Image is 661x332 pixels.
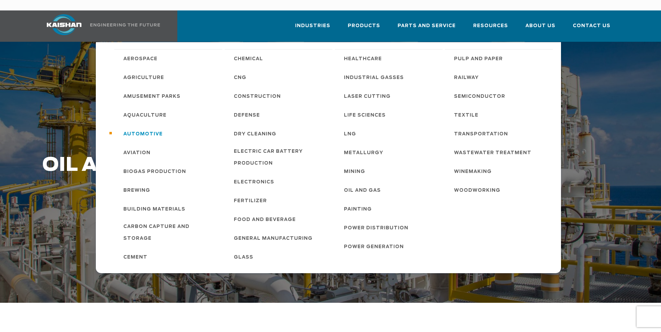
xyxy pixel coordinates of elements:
span: Products [348,22,380,30]
a: Electric Car Battery Production [227,143,333,172]
a: Healthcare [337,49,443,68]
a: Automotive [116,124,222,143]
span: Cement [123,252,147,263]
span: Automotive [123,128,163,140]
span: Brewing [123,185,150,197]
span: Woodworking [454,185,500,197]
a: CNG [227,68,333,87]
a: Industries [295,17,330,40]
a: Winemaking [447,162,553,181]
a: Brewing [116,181,222,199]
span: Resources [473,22,508,30]
span: Building Materials [123,204,185,215]
span: Oil and Gas [344,185,381,197]
span: Power Distribution [344,222,408,234]
a: Building Materials [116,199,222,218]
a: Cement [116,247,222,266]
a: Wastewater Treatment [447,143,553,162]
a: Amusement Parks [116,87,222,105]
a: Food and Beverage [227,210,333,229]
span: Aquaculture [123,110,167,121]
a: Oil and Gas [337,181,443,199]
a: Laser Cutting [337,87,443,105]
a: Contact Us [573,17,610,40]
span: Defense [234,110,260,121]
span: Aerospace [123,53,157,65]
span: LNG [344,128,356,140]
span: Chemical [234,53,263,65]
a: Aviation [116,143,222,162]
a: Mining [337,162,443,181]
span: Dry Cleaning [234,128,276,140]
a: Chemical [227,49,333,68]
span: Contact Us [573,22,610,30]
span: Life Sciences [344,110,386,121]
span: Aviation [123,147,151,159]
img: Engineering the future [90,23,160,26]
span: Biogas Production [123,166,186,178]
a: Defense [227,105,333,124]
a: Life Sciences [337,105,443,124]
a: Parts and Service [398,17,456,40]
span: Electronics [234,176,274,188]
span: Power Generation [344,241,404,253]
span: Pulp and Paper [454,53,503,65]
span: Laser Cutting [344,91,391,103]
span: Carbon Capture and Storage [123,221,215,245]
a: Dry Cleaning [227,124,333,143]
span: Wastewater Treatment [454,147,531,159]
span: Metallurgy [344,147,383,159]
span: CNG [234,72,246,84]
span: Amusement Parks [123,91,180,103]
span: Railway [454,72,479,84]
a: Products [348,17,380,40]
a: Industrial Gasses [337,68,443,87]
a: Aerospace [116,49,222,68]
a: Painting [337,199,443,218]
span: Semiconductor [454,91,505,103]
a: Biogas Production [116,162,222,181]
span: Electric Car Battery Production [234,146,326,169]
a: Textile [447,105,553,124]
span: Food and Beverage [234,214,296,226]
img: kaishan logo [38,14,90,35]
a: Construction [227,87,333,105]
a: LNG [337,124,443,143]
a: Power Distribution [337,218,443,237]
a: About Us [525,17,555,40]
span: Industrial Gasses [344,72,404,84]
span: Winemaking [454,166,492,178]
a: Carbon Capture and Storage [116,218,222,247]
a: Metallurgy [337,143,443,162]
a: Fertilizer [227,191,333,210]
a: Kaishan USA [38,10,161,42]
span: Mining [344,166,365,178]
a: Woodworking [447,181,553,199]
span: About Us [525,22,555,30]
span: Healthcare [344,53,382,65]
a: Power Generation [337,237,443,256]
span: Painting [344,204,372,215]
span: Textile [454,110,478,121]
span: Industries [295,22,330,30]
span: General Manufacturing [234,233,313,245]
a: Resources [473,17,508,40]
span: Transportation [454,128,508,140]
a: Semiconductor [447,87,553,105]
a: Transportation [447,124,553,143]
span: Construction [234,91,281,103]
a: Electronics [227,172,333,191]
span: Fertilizer [234,195,267,207]
span: Glass [234,252,253,263]
span: Parts and Service [398,22,456,30]
span: Agriculture [123,72,164,84]
a: Glass [227,247,333,266]
a: Pulp and Paper [447,49,553,68]
a: Aquaculture [116,105,222,124]
h1: Oil and Gas [42,155,522,176]
a: Agriculture [116,68,222,87]
a: General Manufacturing [227,229,333,247]
a: Railway [447,68,553,87]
